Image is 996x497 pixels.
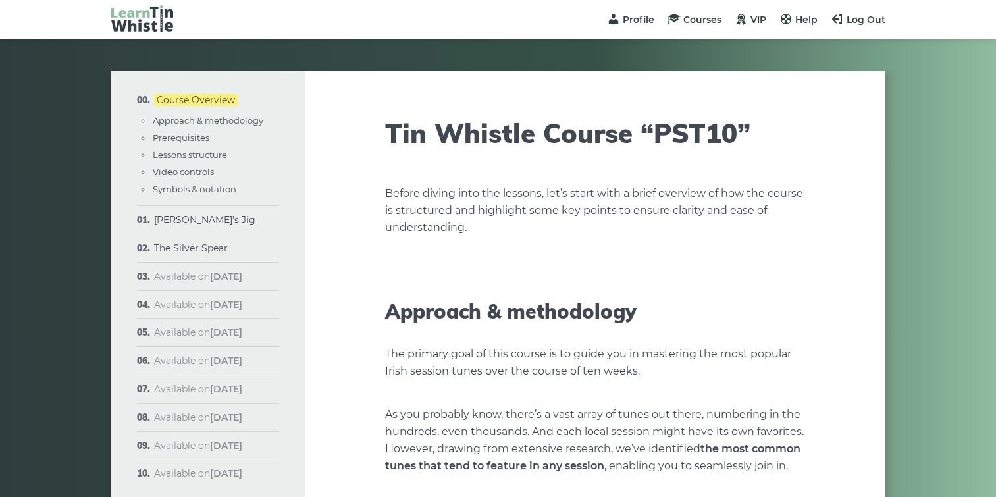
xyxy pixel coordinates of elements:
span: Available on [154,411,242,423]
strong: [DATE] [210,440,242,452]
span: Available on [154,440,242,452]
a: Prerequisites [153,132,209,143]
strong: [DATE] [210,271,242,282]
strong: [DATE] [210,327,242,338]
a: Symbols & notation [153,184,236,194]
strong: [DATE] [210,383,242,395]
img: LearnTinWhistle.com [111,5,173,32]
h1: Tin Whistle Course “PST10” [385,117,805,149]
span: Log Out [847,14,885,26]
span: Courses [683,14,721,26]
span: Available on [154,355,242,367]
a: The Silver Spear [154,242,228,254]
a: Course Overview [154,94,238,106]
strong: [DATE] [210,467,242,479]
span: Available on [154,299,242,311]
a: Help [779,14,818,26]
span: Available on [154,383,242,395]
p: The primary goal of this course is to guide you in mastering the most popular Irish session tunes... [385,346,805,380]
span: Available on [154,467,242,479]
a: VIP [735,14,766,26]
a: [PERSON_NAME]’s Jig [154,214,255,226]
span: Available on [154,327,242,338]
strong: [DATE] [210,355,242,367]
a: Profile [607,14,654,26]
span: Available on [154,271,242,282]
p: As you probably know, there’s a vast array of tunes out there, numbering in the hundreds, even th... [385,406,805,475]
a: Lessons structure [153,149,227,160]
strong: [DATE] [210,299,242,311]
a: Courses [668,14,721,26]
a: Video controls [153,167,214,177]
a: Approach & methodology [153,115,263,126]
p: Before diving into the lessons, let’s start with a brief overview of how the course is structured... [385,185,805,236]
span: Profile [623,14,654,26]
strong: [DATE] [210,411,242,423]
h2: Approach & methodology [385,300,805,323]
a: Log Out [831,14,885,26]
span: Help [795,14,818,26]
span: VIP [750,14,766,26]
